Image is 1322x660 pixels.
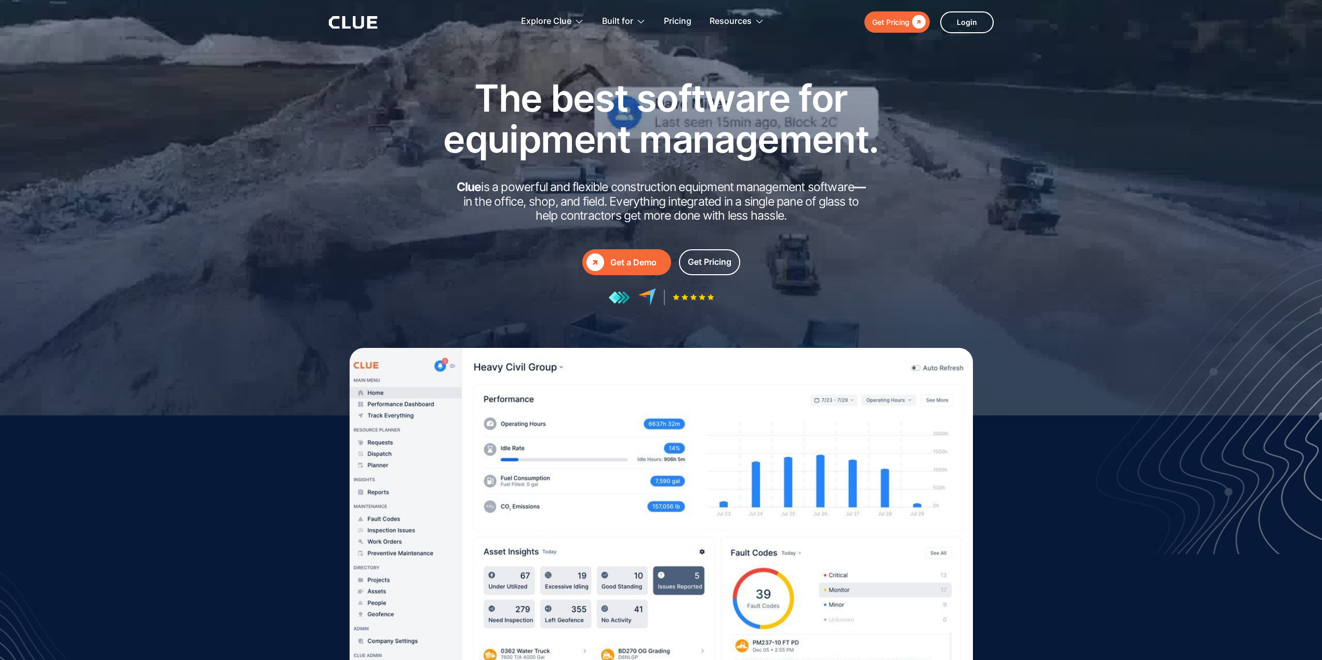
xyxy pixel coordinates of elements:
img: reviews at capterra [638,288,656,306]
div: Explore Clue [521,5,571,38]
div: Built for [602,5,633,38]
a: Get Pricing [864,11,930,33]
img: reviews at getapp [608,291,630,304]
h2: is a powerful and flexible construction equipment management software in the office, shop, and fi... [453,180,869,223]
div: Get a Demo [610,256,667,269]
div: Resources [710,5,752,38]
div:  [910,16,926,29]
div: Explore Clue [521,5,584,38]
a: Get a Demo [582,249,671,275]
div:  [586,253,604,271]
div: Built for [602,5,646,38]
strong: Clue [457,180,482,194]
h1: The best software for equipment management. [428,77,895,159]
img: Five-star rating icon [673,294,714,301]
div: Resources [710,5,764,38]
strong: — [854,180,865,194]
img: Design for fleet management software [1092,246,1322,554]
a: Pricing [664,5,691,38]
a: Get Pricing [679,249,740,275]
a: Login [940,11,994,33]
div: Get Pricing [688,255,731,268]
div: Get Pricing [872,16,910,29]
